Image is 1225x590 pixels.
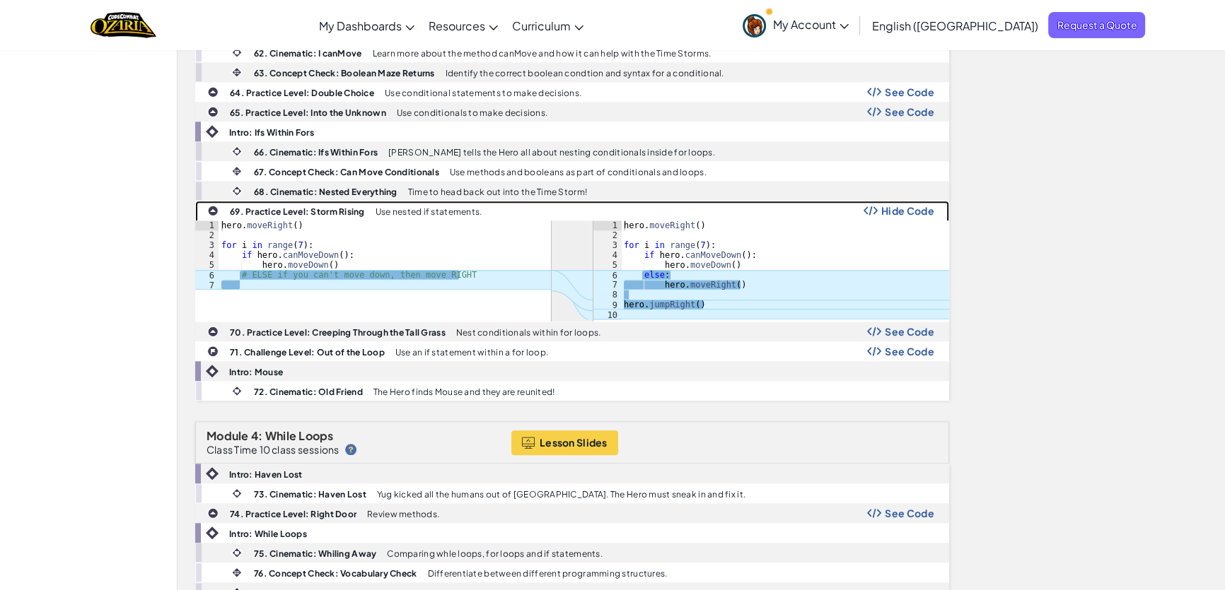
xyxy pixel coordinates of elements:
[254,48,361,59] b: 62. Cinematic: I canMove
[195,42,949,62] a: 62. Cinematic: I canMove Learn more about the method canMove and how it can help with the Time St...
[230,347,385,358] b: 71. Challenge Level: Out of the Loop
[195,230,219,240] div: 2
[773,17,849,32] span: My Account
[251,428,263,443] span: 4:
[512,18,571,33] span: Curriculum
[867,87,881,97] img: Show Code Logo
[254,568,417,579] b: 76. Concept Check: Vocabulary Check
[229,127,314,138] b: Intro: Ifs Within Fors
[885,326,934,337] span: See Code
[195,181,949,201] a: 68. Cinematic: Nested Everything Time to head back out into the Time Storm!
[206,125,219,138] img: IconIntro.svg
[230,509,356,519] b: 74. Practice Level: Right Door
[372,49,711,58] p: Learn more about the method canMove and how it can help with the Time Storms.
[207,326,219,337] img: IconPracticeLevel.svg
[231,566,243,579] img: IconInteractive.svg
[593,300,622,309] div: 9
[540,437,608,448] span: Lesson Slides
[871,18,1038,33] span: English ([GEOGRAPHIC_DATA])
[373,387,555,396] p: The Hero finds Mouse and they are reunited!
[195,562,949,582] a: 76. Concept Check: Vocabulary Check Differentiate between different programming structures.
[867,346,881,356] img: Show Code Logo
[91,11,156,40] img: Home
[427,569,667,578] p: Differentiate between different programming structures.
[736,3,856,47] a: My Account
[867,326,881,336] img: Show Code Logo
[254,387,363,397] b: 72. Cinematic: Old Friend
[195,483,949,503] a: 73. Cinematic: Haven Lost Yug kicked all the humans out of [GEOGRAPHIC_DATA]. The Hero must sneak...
[206,467,219,480] img: IconIntro.svg
[195,240,219,250] div: 3
[312,6,422,45] a: My Dashboards
[367,509,439,519] p: Review methods.
[229,367,283,377] b: Intro: Mouse
[885,106,934,117] span: See Code
[231,546,243,559] img: IconCinematic.svg
[230,206,365,217] b: 69. Practice Level: Storm Rising
[387,549,603,558] p: Comparing whle loops, for loops and if statements.
[207,205,219,216] img: IconPracticeLevel.svg
[230,88,374,98] b: 64. Practice Level: Double Choice
[593,290,622,300] div: 8
[593,220,622,230] div: 1
[511,430,618,455] button: Lesson Slides
[593,280,622,290] div: 7
[885,507,934,519] span: See Code
[195,321,949,341] a: 70. Practice Level: Creeping Through the Tall Grass Nest conditionals within for loops. Show Code...
[397,108,547,117] p: Use conditionals to make decisions.
[195,341,949,361] a: 71. Challenge Level: Out of the Loop Use an if statement within a for loop. Show Code Logo See Code
[254,548,376,559] b: 75. Cinematic: Whiling Away
[195,250,219,260] div: 4
[408,187,587,196] p: Time to head back out into the Time Storm!
[345,444,356,455] img: IconHint.svg
[254,489,366,500] b: 73. Cinematic: Haven Lost
[254,167,439,177] b: 67. Concept Check: Can Move Conditionals
[254,68,435,78] b: 63. Concept Check: Boolean Maze Returns
[207,428,249,443] span: Module
[385,88,581,98] p: Use conditional statements to make decisions.
[231,487,243,500] img: IconCinematic.svg
[450,167,707,177] p: Use methods and booleans as part of conditionals and loops.
[1048,12,1145,38] a: Request a Quote
[867,107,881,117] img: Show Code Logo
[207,444,339,455] p: Class Time 10 class sessions
[195,381,949,401] a: 72. Cinematic: Old Friend The Hero finds Mouse and they are reunited!
[195,62,949,82] a: 63. Concept Check: Boolean Maze Returns Identify the correct boolean condtion and syntax for a co...
[743,14,766,37] img: avatar
[377,490,745,499] p: Yug kicked all the humans out of [GEOGRAPHIC_DATA]. The Hero must sneak in and fix it.
[376,207,482,216] p: Use nested if statements.
[593,260,622,270] div: 5
[231,184,243,197] img: IconCinematic.svg
[254,147,378,158] b: 66. Cinematic: Ifs Within Fors
[231,66,243,78] img: IconInteractive.svg
[422,6,505,45] a: Resources
[91,11,156,40] a: Ozaria by CodeCombat logo
[230,107,386,118] b: 65. Practice Level: Into the Unknown
[593,230,622,240] div: 2
[195,141,949,161] a: 66. Cinematic: Ifs Within Fors [PERSON_NAME] tells the Hero all about nesting conditionals inside...
[229,469,303,480] b: Intro: Haven Lost
[456,328,600,337] p: Nest conditionals within for loops.
[207,86,219,98] img: IconPracticeLevel.svg
[885,86,934,98] span: See Code
[231,46,243,59] img: IconCinematic.svg
[265,428,334,443] span: While Loops
[231,145,243,158] img: IconCinematic.svg
[231,165,243,177] img: IconInteractive.svg
[230,327,446,338] b: 70. Practice Level: Creeping Through the Tall Grass
[864,206,878,216] img: Show Code Logo
[207,507,219,519] img: IconPracticeLevel.svg
[195,82,949,102] a: 64. Practice Level: Double Choice Use conditional statements to make decisions. Show Code Logo Se...
[229,529,307,539] b: Intro: While Loops
[195,102,949,122] a: 65. Practice Level: Into the Unknown Use conditionals to make decisions. Show Code Logo See Code
[195,201,949,321] a: 69. Practice Level: Storm Rising Use nested if statements. Show Code Logo Hide Code hero.moveRigh...
[195,260,219,270] div: 5
[195,161,949,181] a: 67. Concept Check: Can Move Conditionals Use methods and booleans as part of conditionals and loops.
[864,6,1045,45] a: English ([GEOGRAPHIC_DATA])
[195,543,949,562] a: 75. Cinematic: Whiling Away Comparing whle loops, for loops and if statements.
[881,205,934,216] span: Hide Code
[206,526,219,539] img: IconIntro.svg
[505,6,591,45] a: Curriculum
